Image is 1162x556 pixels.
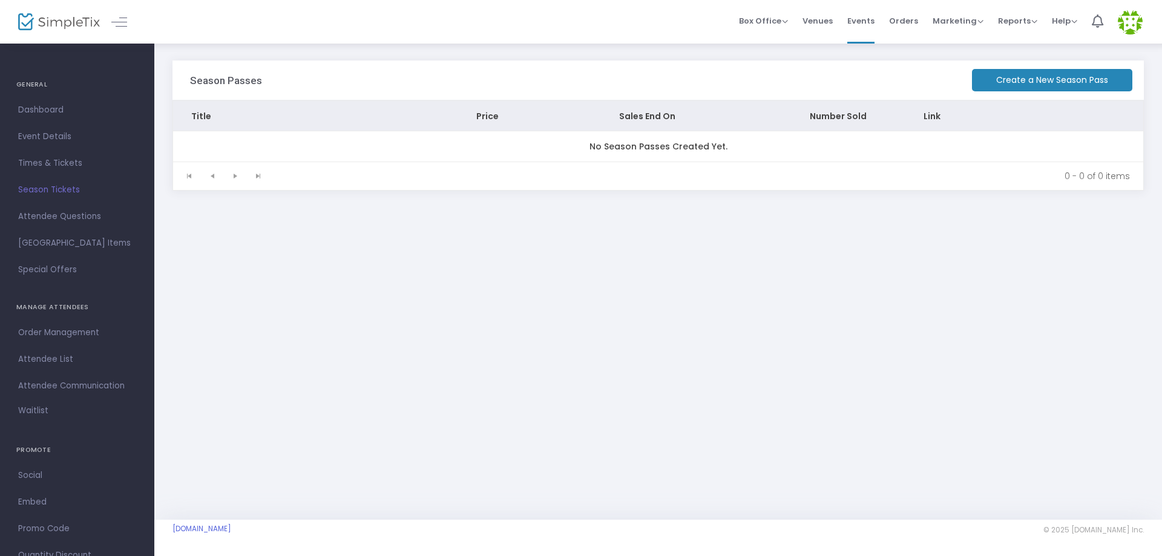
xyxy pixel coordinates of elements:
[889,5,918,36] span: Orders
[458,101,601,131] th: Price
[739,15,788,27] span: Box Office
[933,15,983,27] span: Marketing
[972,69,1132,91] m-button: Create a New Season Pass
[18,102,136,118] span: Dashboard
[18,378,136,394] span: Attendee Communication
[905,101,1048,131] th: Link
[172,524,231,534] a: [DOMAIN_NAME]
[1043,525,1144,535] span: © 2025 [DOMAIN_NAME] Inc.
[18,521,136,537] span: Promo Code
[18,262,136,278] span: Special Offers
[18,494,136,510] span: Embed
[18,405,48,417] span: Waitlist
[18,209,136,224] span: Attendee Questions
[16,438,138,462] h4: PROMOTE
[803,5,833,36] span: Venues
[173,101,1143,162] div: Data table
[998,15,1037,27] span: Reports
[18,129,136,145] span: Event Details
[278,170,1130,182] kendo-pager-info: 0 - 0 of 0 items
[1052,15,1077,27] span: Help
[173,131,1143,162] td: No Season Passes Created Yet.
[18,352,136,367] span: Attendee List
[16,295,138,319] h4: MANAGE ATTENDEES
[18,235,136,251] span: [GEOGRAPHIC_DATA] Items
[16,73,138,97] h4: GENERAL
[190,74,262,87] h3: Season Passes
[18,468,136,483] span: Social
[173,101,458,131] th: Title
[18,182,136,198] span: Season Tickets
[18,155,136,171] span: Times & Tickets
[18,325,136,341] span: Order Management
[847,5,875,36] span: Events
[792,101,906,131] th: Number Sold
[601,101,791,131] th: Sales End On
